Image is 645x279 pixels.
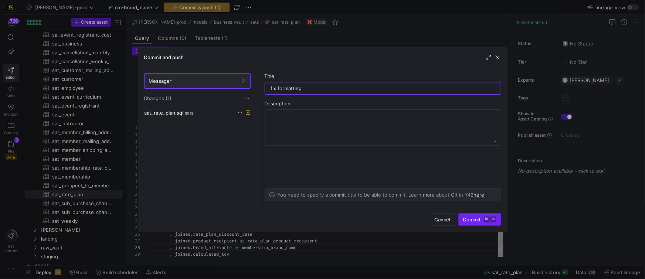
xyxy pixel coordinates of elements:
kbd: ⏎ [490,217,496,222]
span: Cancel [435,217,451,222]
p: You need to specify a commit title to be able to commit. Learn more about Git in Y42 [278,192,485,198]
span: Changes (1) [144,95,172,101]
div: Description [265,101,501,106]
button: Message* [144,73,251,89]
span: sats [185,110,194,116]
button: Cancel [430,213,455,226]
h3: Commit and push [144,54,184,60]
span: Commit [463,217,496,222]
span: Message* [149,78,173,84]
button: sat_rate_plan.sqlsats [143,108,252,118]
button: Commit⌘⏎ [458,213,501,226]
kbd: ⌘ [484,217,490,222]
a: here [474,192,485,198]
span: sat_rate_plan.sql [145,110,184,116]
span: Title [265,73,275,79]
